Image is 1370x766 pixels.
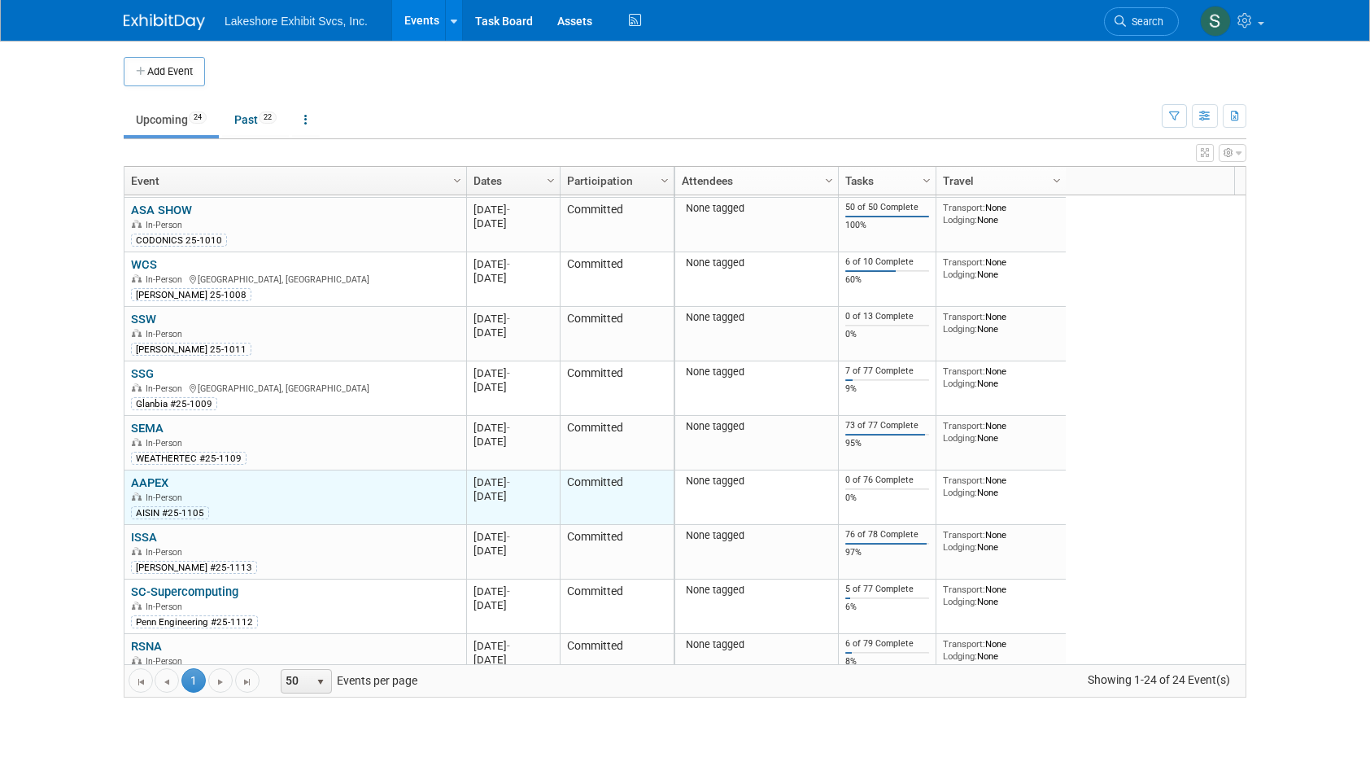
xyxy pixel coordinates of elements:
[473,639,552,653] div: [DATE]
[943,167,1055,195] a: Travel
[943,378,977,389] span: Lodging:
[845,602,930,613] div: 6%
[473,167,549,195] a: Dates
[160,676,173,689] span: Go to the previous page
[1104,7,1179,36] a: Search
[132,602,142,610] img: In-Person Event
[451,174,464,187] span: Column Settings
[260,668,434,693] span: Events per page
[943,638,1060,662] div: None None
[682,584,832,597] div: None tagged
[132,656,142,664] img: In-Person Event
[473,598,552,612] div: [DATE]
[560,471,674,525] td: Committed
[658,174,671,187] span: Column Settings
[943,584,1060,607] div: None None
[943,432,977,444] span: Lodging:
[1050,174,1063,187] span: Column Settings
[943,529,985,541] span: Transport:
[821,167,839,191] a: Column Settings
[473,257,552,271] div: [DATE]
[567,167,663,195] a: Participation
[560,198,674,252] td: Committed
[146,383,187,394] span: In-Person
[189,112,207,124] span: 24
[943,311,1060,335] div: None None
[682,529,832,542] div: None tagged
[473,312,552,326] div: [DATE]
[314,676,327,689] span: select
[845,438,930,449] div: 95%
[131,288,251,301] div: [PERSON_NAME] 25-1008
[845,547,930,558] div: 97%
[560,416,674,471] td: Committed
[129,668,153,693] a: Go to the first page
[131,203,192,217] a: ASA SHOW
[943,214,977,225] span: Lodging:
[682,311,832,324] div: None tagged
[560,252,674,307] td: Committed
[560,634,674,689] td: Committed
[155,668,179,693] a: Go to the previous page
[682,256,832,269] div: None tagged
[682,420,832,433] div: None tagged
[181,668,206,693] span: 1
[146,602,187,612] span: In-Person
[281,670,309,693] span: 50
[473,584,552,598] div: [DATE]
[208,668,233,693] a: Go to the next page
[259,112,277,124] span: 22
[222,104,289,135] a: Past22
[822,174,836,187] span: Column Settings
[146,438,187,449] span: In-Person
[507,531,510,543] span: -
[131,639,162,654] a: RSNA
[124,104,219,135] a: Upcoming24
[560,580,674,634] td: Committed
[1200,6,1231,37] img: Stephen Hurn
[131,257,157,272] a: WCS
[131,506,209,519] div: AISIN #25-1105
[132,329,142,337] img: In-Person Event
[132,383,142,392] img: In-Person Event
[943,420,1060,444] div: None None
[473,421,552,435] div: [DATE]
[473,530,552,544] div: [DATE]
[473,475,552,489] div: [DATE]
[449,167,467,191] a: Column Settings
[146,656,187,667] span: In-Person
[845,256,930,268] div: 6 of 10 Complete
[131,167,456,195] a: Event
[682,475,832,488] div: None tagged
[943,487,977,498] span: Lodging:
[131,584,238,599] a: SC-Supercomputing
[146,274,187,285] span: In-Person
[845,365,930,377] div: 7 of 77 Complete
[507,640,510,652] span: -
[918,167,936,191] a: Column Settings
[146,220,187,230] span: In-Person
[1126,15,1163,28] span: Search
[543,167,561,191] a: Column Settings
[943,596,977,607] span: Lodging:
[845,274,930,286] div: 60%
[146,329,187,339] span: In-Person
[845,383,930,395] div: 9%
[507,313,510,325] span: -
[920,174,933,187] span: Column Settings
[943,475,985,486] span: Transport:
[845,584,930,595] div: 5 of 77 Complete
[146,547,187,558] span: In-Person
[845,475,930,486] div: 0 of 76 Complete
[131,397,217,410] div: Glanbia #25-1009
[473,366,552,380] div: [DATE]
[845,329,930,340] div: 0%
[943,311,985,322] span: Transport:
[131,272,459,286] div: [GEOGRAPHIC_DATA], [GEOGRAPHIC_DATA]
[943,365,985,377] span: Transport:
[131,234,227,247] div: CODONICS 25-1010
[943,202,1060,225] div: None None
[544,174,557,187] span: Column Settings
[845,220,930,231] div: 100%
[146,492,187,503] span: In-Person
